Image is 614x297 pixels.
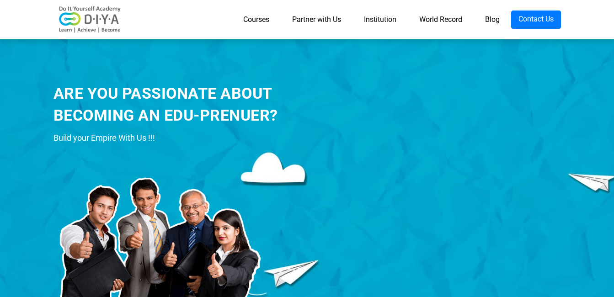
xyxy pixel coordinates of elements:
a: Institution [352,11,408,29]
a: Contact Us [511,11,561,29]
a: World Record [408,11,474,29]
img: logo-v2.png [53,6,127,33]
div: Build your Empire With Us !!! [53,131,344,145]
a: Courses [232,11,281,29]
a: Blog [474,11,511,29]
a: Partner with Us [281,11,352,29]
div: ARE YOU PASSIONATE ABOUT BECOMING AN EDU-PRENUER? [53,83,344,126]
